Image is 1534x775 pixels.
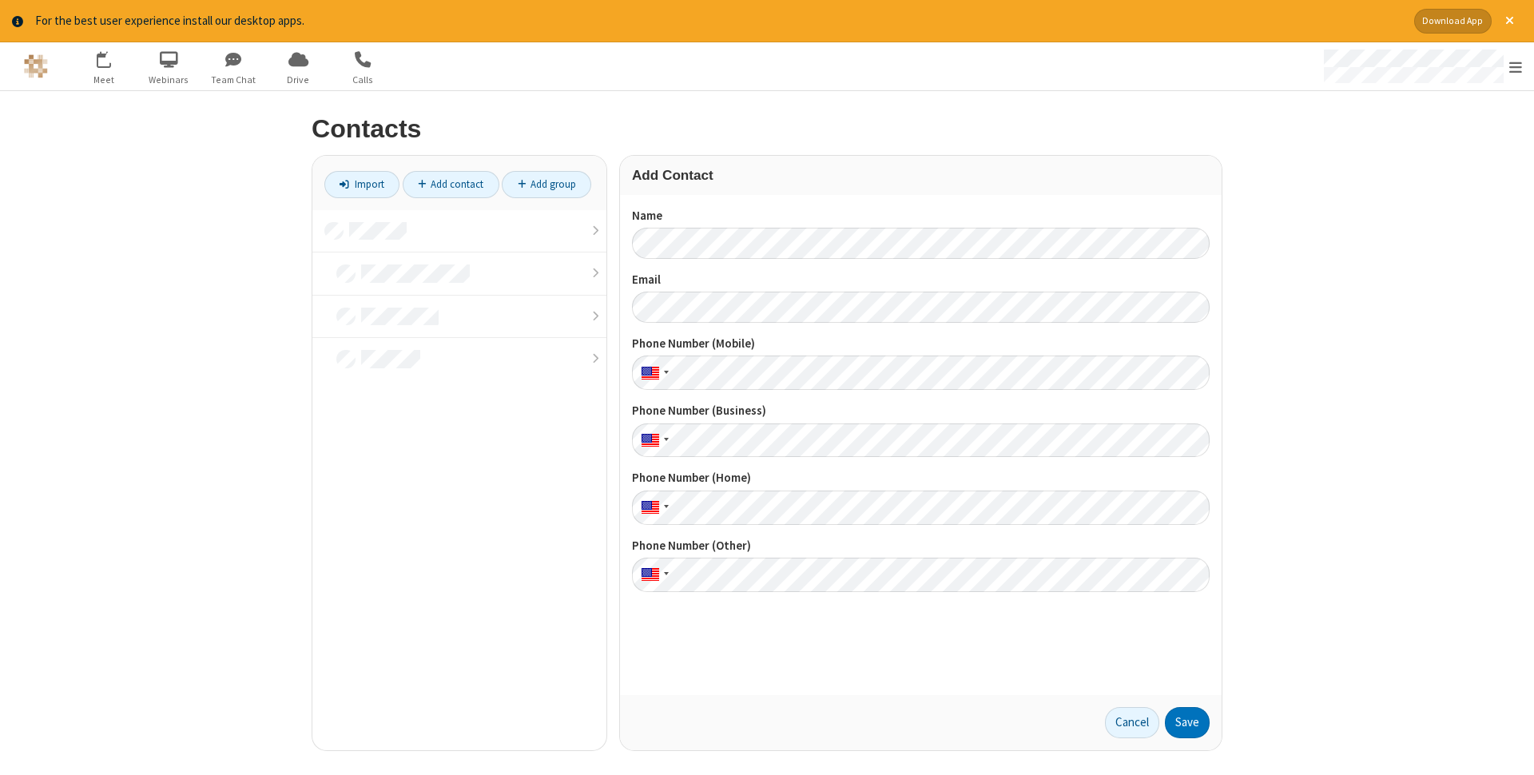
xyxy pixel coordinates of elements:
img: QA Selenium DO NOT DELETE OR CHANGE [24,54,48,78]
a: Add group [502,171,591,198]
span: Meet [74,73,134,87]
label: Name [632,207,1210,225]
span: Webinars [139,73,199,87]
h3: Add Contact [632,168,1210,183]
h2: Contacts [312,115,1222,143]
label: Phone Number (Business) [632,402,1210,420]
div: 12 [105,51,120,63]
button: Download App [1414,9,1492,34]
div: United States: + 1 [632,423,674,458]
span: Calls [333,73,393,87]
label: Phone Number (Other) [632,537,1210,555]
label: Phone Number (Home) [632,469,1210,487]
a: Import [324,171,399,198]
button: Logo [6,42,66,90]
label: Email [632,271,1210,289]
div: United States: + 1 [632,558,674,592]
label: Phone Number (Mobile) [632,335,1210,353]
div: United States: + 1 [632,356,674,390]
div: United States: + 1 [632,491,674,525]
div: Open menu [1309,42,1534,90]
button: Close alert [1497,9,1522,34]
button: Save [1165,707,1210,739]
div: For the best user experience install our desktop apps. [35,12,1402,30]
a: Cancel [1105,707,1159,739]
span: Team Chat [204,73,264,87]
a: Add contact [403,171,499,198]
span: Drive [268,73,328,87]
